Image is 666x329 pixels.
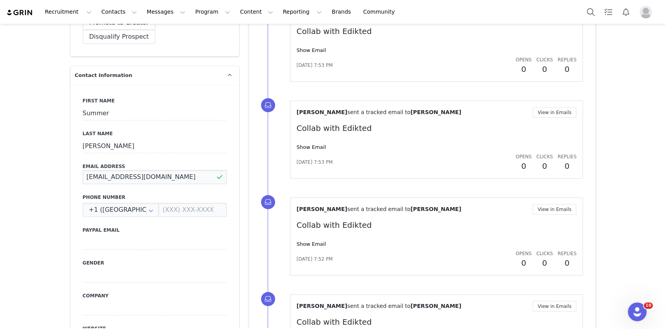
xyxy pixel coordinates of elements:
[558,160,577,172] h2: 0
[617,3,634,21] button: Notifications
[558,251,577,256] span: Replies
[158,203,226,217] input: (XXX) XXX-XXXX
[97,3,142,21] button: Contacts
[536,160,552,172] h2: 0
[83,203,159,217] input: Country
[83,194,227,201] label: Phone Number
[6,9,34,16] img: grin logo
[142,3,190,21] button: Messages
[83,170,227,184] input: Email Address
[297,62,333,69] span: [DATE] 7:53 PM
[347,303,410,309] span: sent a tracked email to
[533,301,577,311] button: View in Emails
[83,227,227,234] label: Paypal Email
[558,257,577,269] h2: 0
[516,251,532,256] span: Opens
[75,72,132,79] span: Contact Information
[359,3,403,21] a: Community
[533,107,577,118] button: View in Emails
[410,206,461,212] span: [PERSON_NAME]
[536,63,552,75] h2: 0
[83,30,156,44] button: Disqualify Prospect
[297,256,333,263] span: [DATE] 7:52 PM
[83,97,227,104] label: First Name
[297,316,577,328] p: Collab with Edikted
[297,122,577,134] p: Collab with Edikted
[83,292,227,299] label: Company
[278,3,327,21] button: Reporting
[410,303,461,309] span: [PERSON_NAME]
[83,259,227,266] label: Gender
[297,159,333,166] span: [DATE] 7:53 PM
[297,219,577,231] p: Collab with Edikted
[297,144,326,150] a: Show Email
[558,154,577,159] span: Replies
[536,57,552,63] span: Clicks
[533,204,577,215] button: View in Emails
[410,109,461,115] span: [PERSON_NAME]
[347,109,410,115] span: sent a tracked email to
[235,3,278,21] button: Content
[635,6,660,18] button: Profile
[327,3,358,21] a: Brands
[297,109,347,115] span: [PERSON_NAME]
[297,47,326,53] a: Show Email
[536,251,552,256] span: Clicks
[536,154,552,159] span: Clicks
[516,160,532,172] h2: 0
[600,3,617,21] a: Tasks
[639,6,652,18] img: placeholder-profile.jpg
[347,206,410,212] span: sent a tracked email to
[628,302,646,321] iframe: Intercom live chat
[516,57,532,63] span: Opens
[83,203,159,217] div: United States
[297,241,326,247] a: Show Email
[40,3,96,21] button: Recruitment
[516,63,532,75] h2: 0
[582,3,599,21] button: Search
[297,206,347,212] span: [PERSON_NAME]
[558,57,577,63] span: Replies
[558,63,577,75] h2: 0
[83,163,227,170] label: Email Address
[190,3,235,21] button: Program
[83,130,227,137] label: Last Name
[516,154,532,159] span: Opens
[297,303,347,309] span: [PERSON_NAME]
[536,257,552,269] h2: 0
[6,6,320,15] body: Rich Text Area. Press ALT-0 for help.
[516,257,532,269] h2: 0
[644,302,653,309] span: 10
[297,25,577,37] p: Collab with Edikted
